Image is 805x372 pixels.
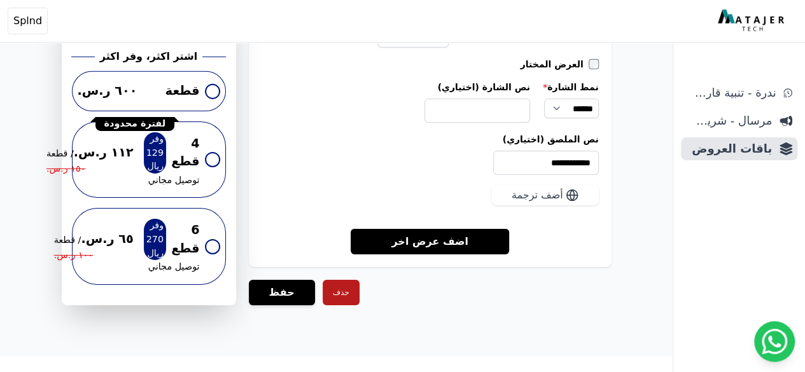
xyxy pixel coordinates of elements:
button: أضف ترجمة [491,185,599,205]
span: ١٠٠ ر.س. [54,249,93,263]
span: مرسال - شريط دعاية [686,112,772,130]
span: توصيل مجاني [148,261,200,275]
span: وفر 270 ريال [144,219,166,261]
span: أضف ترجمة [512,188,563,203]
span: Splnd [13,13,42,29]
span: ١٥٠ ر.س. [46,162,85,176]
img: MatajerTech Logo [718,10,787,32]
label: العرض المختار [521,58,589,71]
span: ٦٥ ر.س. [54,231,134,249]
h2: اشتر اكثر، وفر اكثر [100,49,197,64]
a: اضف عرض اخر [351,228,509,254]
span: وفر 129 ريال [144,132,166,174]
label: نص الملصق (اختياري) [262,133,599,146]
span: باقات العروض [686,140,772,158]
div: لفترة محدودة [95,117,175,131]
bdi: / قطعة [46,148,74,158]
bdi: / قطعة [54,235,81,245]
label: نمط الشارة [543,81,599,93]
button: Splnd [8,8,48,34]
span: 6 قطع [171,222,199,259]
span: ٦٠٠ ر.س. [78,83,137,101]
span: توصيل مجاني [148,174,200,188]
button: حذف [323,280,360,305]
button: حفظ [249,280,315,305]
span: ندرة - تنبية قارب علي النفاذ [686,84,776,102]
span: قطعة [165,83,200,101]
span: 4 قطع [171,135,199,172]
label: نص الشارة (اختياري) [424,81,530,93]
span: ١١٢ ر.س. [46,144,134,162]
